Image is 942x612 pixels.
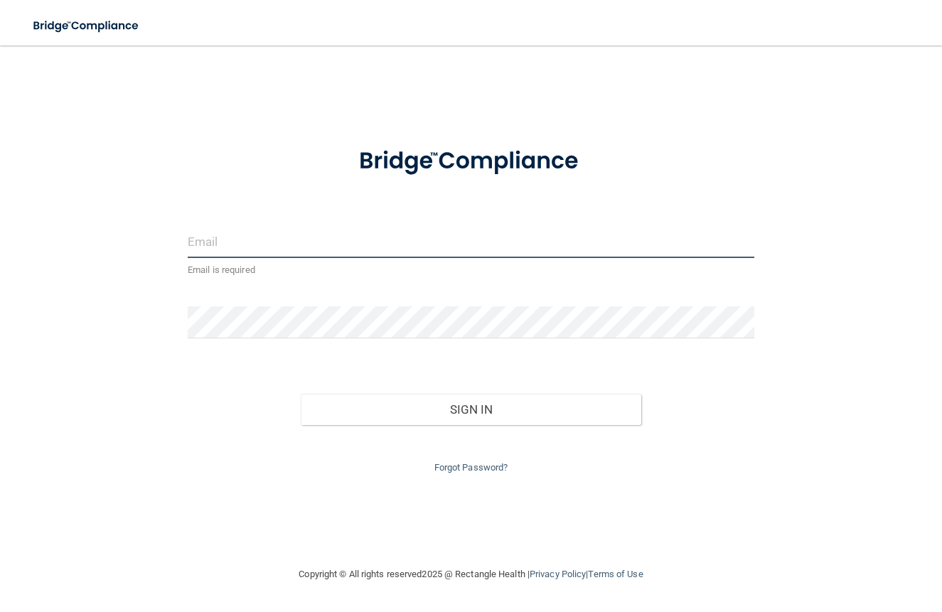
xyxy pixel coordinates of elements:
[21,11,152,41] img: bridge_compliance_login_screen.278c3ca4.svg
[188,262,754,279] p: Email is required
[434,462,508,473] a: Forgot Password?
[530,569,586,579] a: Privacy Policy
[696,511,925,568] iframe: Drift Widget Chat Controller
[212,552,731,597] div: Copyright © All rights reserved 2025 @ Rectangle Health | |
[588,569,643,579] a: Terms of Use
[335,131,607,192] img: bridge_compliance_login_screen.278c3ca4.svg
[188,226,754,258] input: Email
[301,394,641,425] button: Sign In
